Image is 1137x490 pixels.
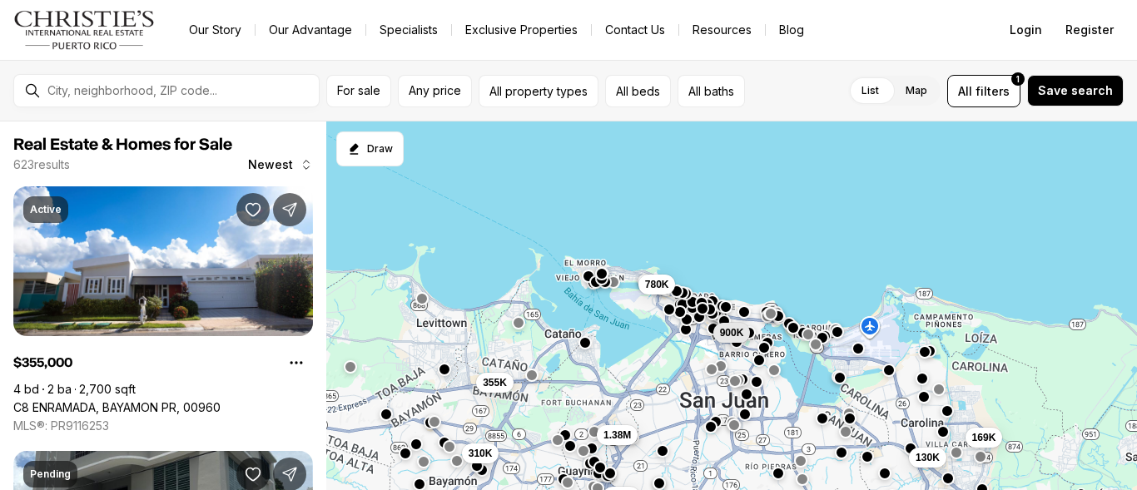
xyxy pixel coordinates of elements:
[236,193,270,226] button: Save Property: C8 ENRAMADA
[1010,23,1042,37] span: Login
[638,275,676,294] button: 780K
[409,84,461,97] span: Any price
[605,75,671,107] button: All beds
[13,400,221,415] a: C8 ENRAMADA, BAYAMON PR, 00960
[366,18,451,42] a: Specialists
[462,443,499,463] button: 310K
[479,75,598,107] button: All property types
[469,447,493,460] span: 310K
[238,148,323,181] button: Newest
[398,75,472,107] button: Any price
[452,18,591,42] a: Exclusive Properties
[336,131,404,166] button: Start drawing
[13,158,70,171] p: 623 results
[603,428,631,442] span: 1.38M
[892,76,941,106] label: Map
[976,82,1010,100] span: filters
[713,323,751,343] button: 900K
[30,468,71,481] p: Pending
[13,136,232,153] span: Real Estate & Homes for Sale
[645,278,669,291] span: 780K
[337,84,380,97] span: For sale
[273,193,306,226] button: Share Property
[1038,84,1113,97] span: Save search
[592,18,678,42] button: Contact Us
[1055,13,1124,47] button: Register
[1065,23,1114,37] span: Register
[678,75,745,107] button: All baths
[30,203,62,216] p: Active
[280,346,313,379] button: Property options
[720,326,744,339] span: 900K
[326,75,391,107] button: For sale
[766,18,817,42] a: Blog
[476,373,514,393] button: 355K
[1000,13,1052,47] button: Login
[13,10,156,50] img: logo
[958,82,972,100] span: All
[1027,75,1124,106] button: Save search
[947,75,1020,107] button: Allfilters1
[176,18,255,42] a: Our Story
[256,18,365,42] a: Our Advantage
[848,76,892,106] label: List
[1016,72,1020,86] span: 1
[248,158,293,171] span: Newest
[483,376,507,389] span: 355K
[597,425,638,445] button: 1.38M
[679,18,765,42] a: Resources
